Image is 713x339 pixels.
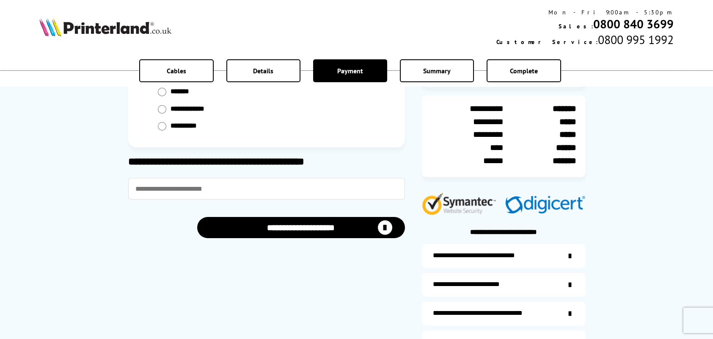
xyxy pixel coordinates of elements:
[496,38,598,46] span: Customer Service:
[422,302,585,325] a: additional-cables
[510,67,538,75] span: Complete
[598,32,674,47] span: 0800 995 1992
[253,67,273,75] span: Details
[423,67,451,75] span: Summary
[559,22,593,30] span: Sales:
[167,67,186,75] span: Cables
[422,244,585,268] a: additional-ink
[422,273,585,297] a: items-arrive
[496,8,674,16] div: Mon - Fri 9:00am - 5:30pm
[39,18,171,36] img: Printerland Logo
[593,16,674,32] a: 0800 840 3699
[337,67,363,75] span: Payment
